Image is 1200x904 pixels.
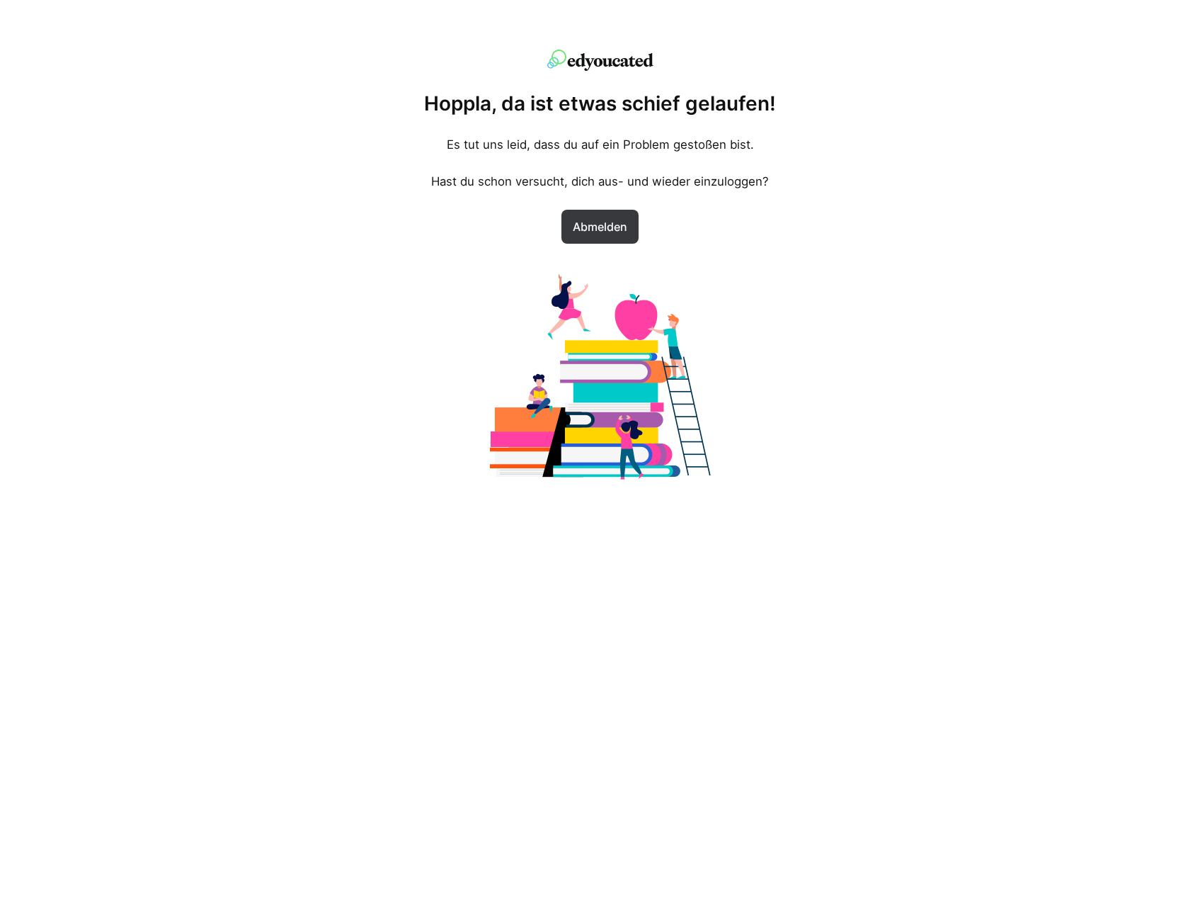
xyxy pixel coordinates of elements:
p: Es tut uns leid, dass du auf ein Problem gestoßen bist. [447,136,754,153]
a: Abmelden [561,210,639,244]
span: Abmelden [570,218,630,235]
img: edyoucated [547,50,653,71]
h1: Hoppla, da ist etwas schief gelaufen! [424,91,776,116]
p: Hast du schon versucht, dich aus- und wieder einzuloggen? [431,173,769,190]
